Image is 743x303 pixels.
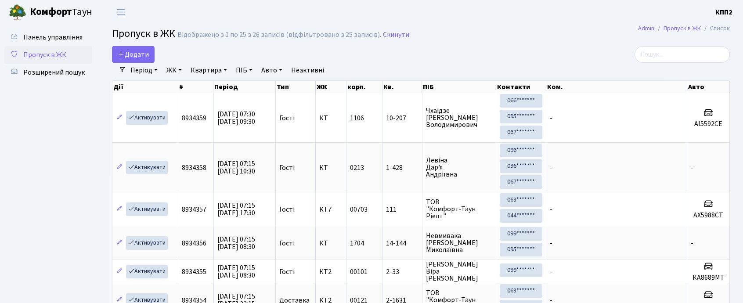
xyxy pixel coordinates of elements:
[426,232,492,253] span: Невмивака [PERSON_NAME] Миколаївна
[350,238,364,248] span: 1704
[288,63,328,78] a: Неактивні
[112,26,175,41] span: Пропуск в ЖК
[126,111,168,125] a: Активувати
[350,163,364,173] span: 0213
[182,205,206,214] span: 8934357
[691,163,693,173] span: -
[258,63,286,78] a: Авто
[691,120,726,128] h5: АІ5592СЕ
[691,274,726,282] h5: КА8689МТ
[625,19,743,38] nav: breadcrumb
[319,164,343,171] span: КТ
[112,81,178,93] th: Дії
[126,265,168,278] a: Активувати
[23,68,85,77] span: Розширений пошук
[217,263,255,280] span: [DATE] 07:15 [DATE] 08:30
[182,238,206,248] span: 8934356
[635,46,730,63] input: Пошук...
[126,202,168,216] a: Активувати
[546,81,688,93] th: Ком.
[386,206,418,213] span: 111
[350,205,368,214] span: 00703
[550,163,552,173] span: -
[276,81,316,93] th: Тип
[550,205,552,214] span: -
[383,31,409,39] a: Скинути
[30,5,72,19] b: Комфорт
[177,31,381,39] div: Відображено з 1 по 25 з 26 записів (відфільтровано з 25 записів).
[9,4,26,21] img: logo.png
[232,63,256,78] a: ПІБ
[638,24,654,33] a: Admin
[426,107,492,128] span: Чхаідзе [PERSON_NAME] Володимирович
[382,81,422,93] th: Кв.
[163,63,185,78] a: ЖК
[687,81,730,93] th: Авто
[691,211,726,220] h5: АХ5988СТ
[213,81,275,93] th: Період
[426,198,492,220] span: ТОВ "Комфорт-Таун Ріелт"
[279,240,295,247] span: Гості
[496,81,546,93] th: Контакти
[217,159,255,176] span: [DATE] 07:15 [DATE] 10:30
[691,238,693,248] span: -
[550,113,552,123] span: -
[182,267,206,277] span: 8934355
[319,268,343,275] span: КТ2
[664,24,701,33] a: Пропуск в ЖК
[319,115,343,122] span: КТ
[279,164,295,171] span: Гості
[187,63,231,78] a: Квартира
[422,81,496,93] th: ПІБ
[550,238,552,248] span: -
[426,261,492,282] span: [PERSON_NAME] Віра [PERSON_NAME]
[217,201,255,218] span: [DATE] 07:15 [DATE] 17:30
[23,32,83,42] span: Панель управління
[182,113,206,123] span: 8934359
[386,164,418,171] span: 1-428
[715,7,732,18] a: КПП2
[350,267,368,277] span: 00101
[30,5,92,20] span: Таун
[319,206,343,213] span: КТ7
[4,64,92,81] a: Розширений пошук
[118,50,149,59] span: Додати
[279,206,295,213] span: Гості
[550,267,552,277] span: -
[279,115,295,122] span: Гості
[316,81,346,93] th: ЖК
[350,113,364,123] span: 1106
[426,157,492,178] span: Левіна Дар'я Андріївна
[701,24,730,33] li: Список
[346,81,382,93] th: корп.
[217,234,255,252] span: [DATE] 07:15 [DATE] 08:30
[182,163,206,173] span: 8934358
[386,240,418,247] span: 14-144
[715,7,732,17] b: КПП2
[112,46,155,63] a: Додати
[4,46,92,64] a: Пропуск в ЖК
[386,268,418,275] span: 2-33
[279,268,295,275] span: Гості
[126,236,168,250] a: Активувати
[386,115,418,122] span: 10-207
[110,5,132,19] button: Переключити навігацію
[4,29,92,46] a: Панель управління
[126,161,168,174] a: Активувати
[178,81,214,93] th: #
[217,109,255,126] span: [DATE] 07:30 [DATE] 09:30
[23,50,66,60] span: Пропуск в ЖК
[319,240,343,247] span: КТ
[127,63,161,78] a: Період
